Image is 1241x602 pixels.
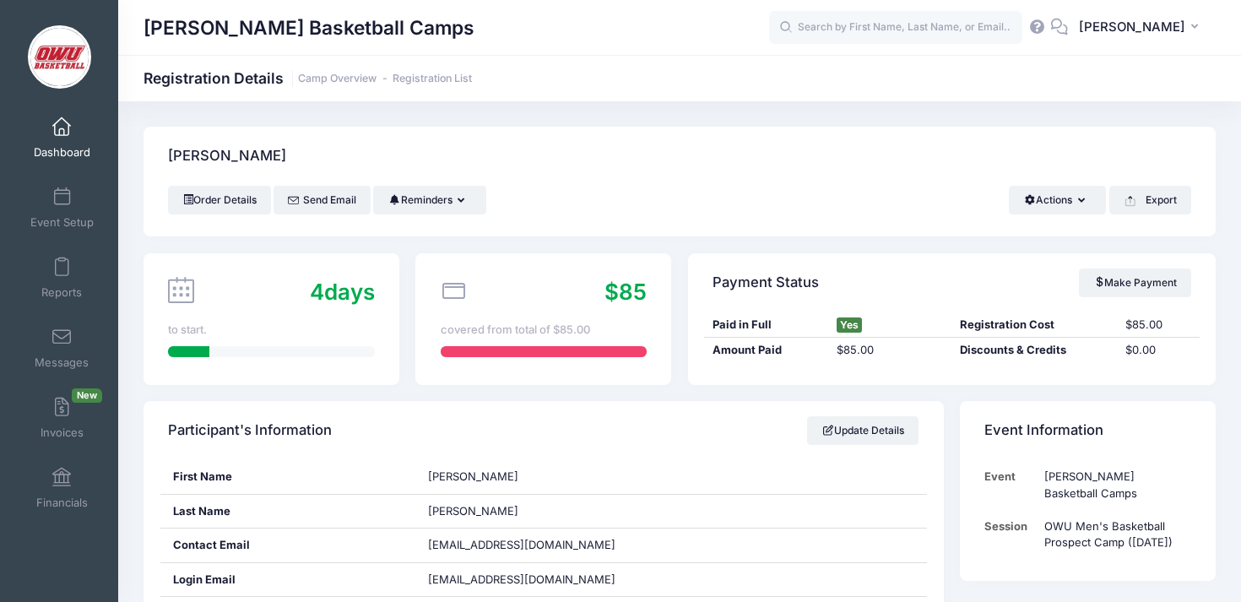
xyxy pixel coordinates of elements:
[1117,317,1200,334] div: $85.00
[35,355,89,370] span: Messages
[22,388,102,447] a: InvoicesNew
[1009,186,1106,214] button: Actions
[72,388,102,403] span: New
[1109,186,1191,214] button: Export
[36,496,88,510] span: Financials
[428,572,639,588] span: [EMAIL_ADDRESS][DOMAIN_NAME]
[22,248,102,307] a: Reports
[1068,8,1216,47] button: [PERSON_NAME]
[828,342,952,359] div: $85.00
[310,275,375,308] div: days
[160,460,416,494] div: First Name
[704,317,828,334] div: Paid in Full
[704,342,828,359] div: Amount Paid
[28,25,91,89] img: David Vogel Basketball Camps
[1036,460,1191,510] td: [PERSON_NAME] Basketball Camps
[30,215,94,230] span: Event Setup
[144,8,474,47] h1: [PERSON_NAME] Basketball Camps
[160,563,416,597] div: Login Email
[1079,18,1185,36] span: [PERSON_NAME]
[428,538,615,551] span: [EMAIL_ADDRESS][DOMAIN_NAME]
[984,510,1036,560] td: Session
[298,73,377,85] a: Camp Overview
[807,416,919,445] a: Update Details
[441,322,647,339] div: covered from total of $85.00
[1036,510,1191,560] td: OWU Men's Basketball Prospect Camp ([DATE])
[34,145,90,160] span: Dashboard
[984,460,1036,510] td: Event
[41,426,84,440] span: Invoices
[160,529,416,562] div: Contact Email
[168,186,271,214] a: Order Details
[984,407,1103,455] h4: Event Information
[604,279,647,305] span: $85
[1117,342,1200,359] div: $0.00
[713,258,819,306] h4: Payment Status
[837,317,862,333] span: Yes
[168,407,332,455] h4: Participant's Information
[274,186,371,214] a: Send Email
[22,318,102,377] a: Messages
[22,108,102,167] a: Dashboard
[1079,268,1191,297] a: Make Payment
[168,133,286,181] h4: [PERSON_NAME]
[22,458,102,518] a: Financials
[951,317,1116,334] div: Registration Cost
[160,495,416,529] div: Last Name
[22,178,102,237] a: Event Setup
[951,342,1116,359] div: Discounts & Credits
[144,69,472,87] h1: Registration Details
[769,11,1022,45] input: Search by First Name, Last Name, or Email...
[41,285,82,300] span: Reports
[168,322,374,339] div: to start.
[373,186,485,214] button: Reminders
[428,469,518,483] span: [PERSON_NAME]
[393,73,472,85] a: Registration List
[428,504,518,518] span: [PERSON_NAME]
[310,279,324,305] span: 4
